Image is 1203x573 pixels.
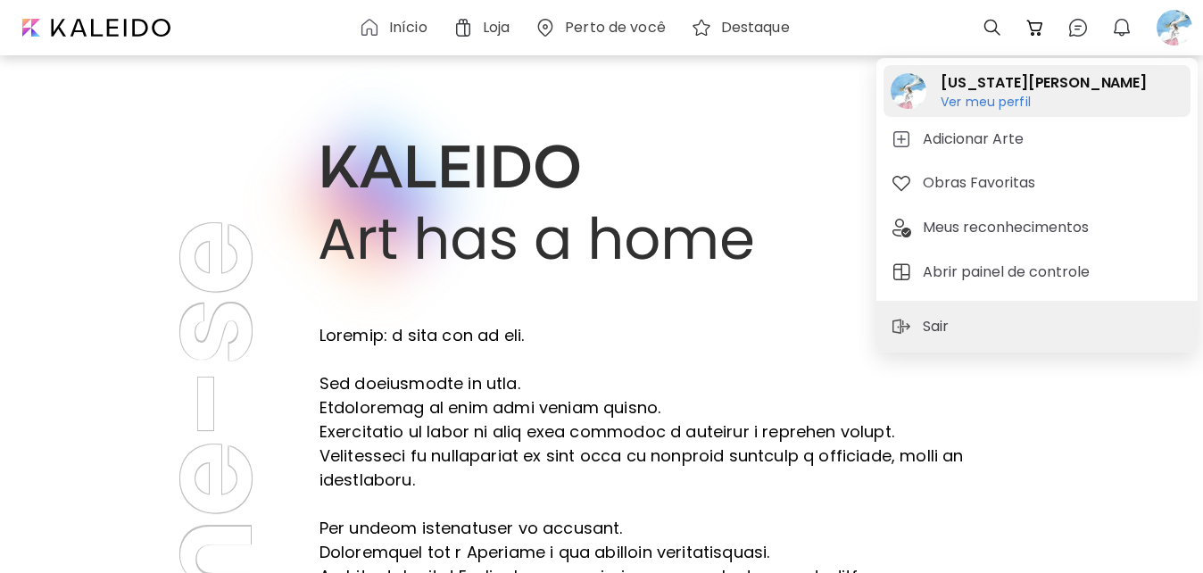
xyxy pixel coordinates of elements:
[884,210,1191,245] button: tabMeus reconhecimentos
[891,217,912,238] img: tab
[923,129,1029,150] h5: Adicionar Arte
[884,121,1191,157] button: tabAdicionar Arte
[923,262,1095,283] h5: Abrir painel de controle
[891,316,912,337] img: sign-out
[891,129,912,150] img: tab
[884,165,1191,201] button: tabObras Favoritas
[941,94,1147,110] h6: Ver meu perfil
[923,316,955,337] p: Sair
[891,172,912,194] img: tab
[923,217,1094,238] h5: Meus reconhecimentos
[891,262,912,283] img: tab
[941,72,1147,94] h2: [US_STATE][PERSON_NAME]
[923,172,1041,194] h5: Obras Favoritas
[884,309,962,345] button: sign-outSair
[884,254,1191,290] button: tabAbrir painel de controle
